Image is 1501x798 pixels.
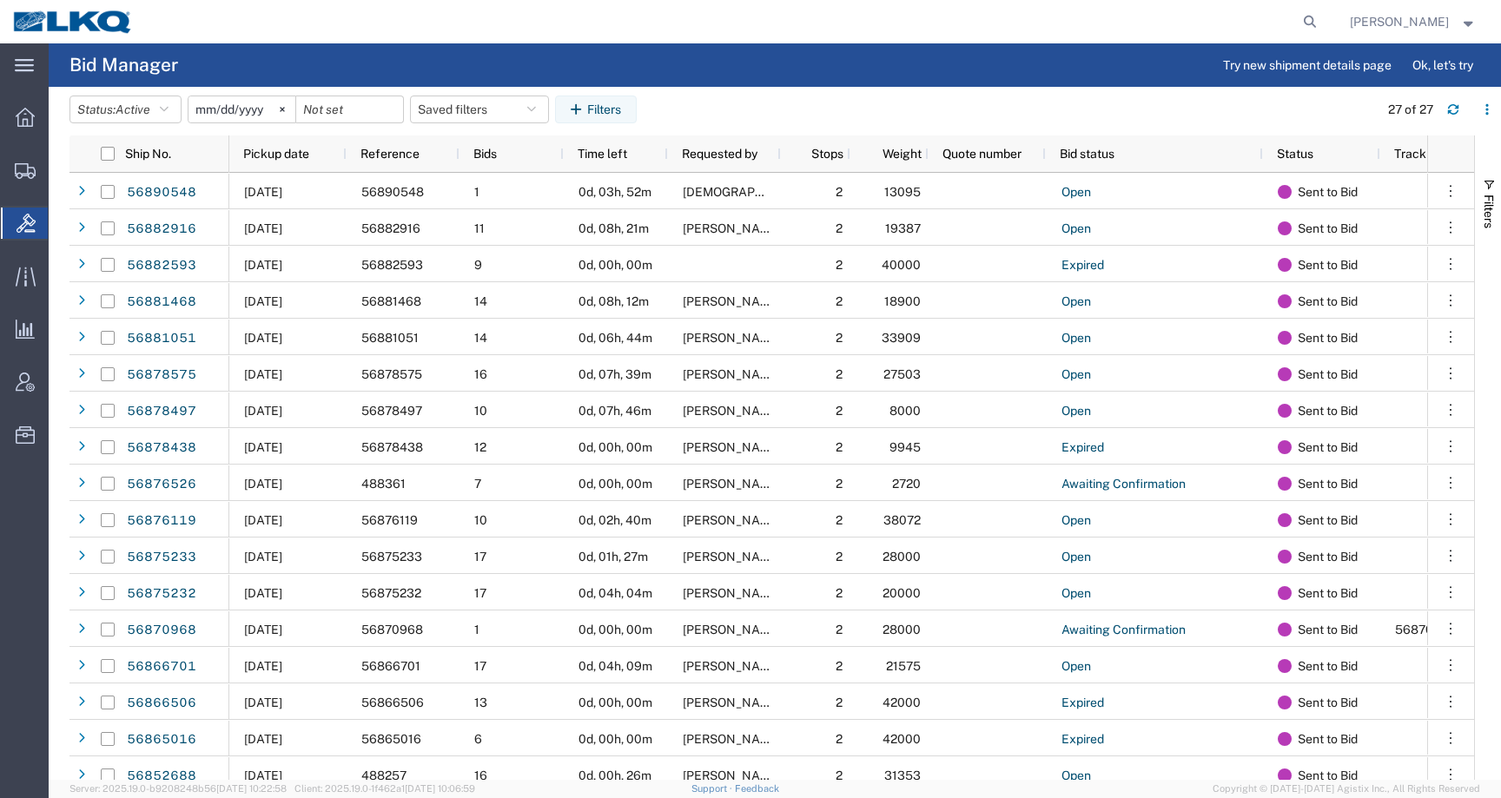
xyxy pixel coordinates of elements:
a: 56878575 [126,361,197,389]
span: 42000 [883,696,921,709]
a: 56866506 [126,689,197,717]
span: Ty Allord [683,550,782,564]
span: Sent to Bid [1298,648,1358,684]
input: Not set [188,96,295,122]
span: Server: 2025.19.0-b9208248b56 [69,783,287,794]
span: 17 [474,586,486,600]
span: 9 [474,258,482,272]
span: 0d, 01h, 27m [579,550,648,564]
span: 56866506 [361,696,424,709]
a: 56876119 [126,507,197,535]
span: Tracking No. [1394,147,1465,161]
span: Reference [360,147,420,161]
span: Bids [473,147,497,161]
span: 09/23/2025 [244,221,282,235]
span: [DATE] 10:06:59 [405,783,475,794]
span: 1 [474,185,479,199]
span: 38072 [883,513,921,527]
span: 56882916 [361,221,420,235]
span: 56878575 [361,367,422,381]
span: Active [116,102,150,116]
span: 17 [474,550,486,564]
span: 33909 [882,331,921,345]
span: Sent to Bid [1298,684,1358,721]
span: 0d, 03h, 52m [579,185,651,199]
span: 56875232 [361,586,421,600]
span: 10 [474,404,487,418]
span: 56890548 [361,185,424,199]
a: Open [1061,762,1092,790]
span: Matt Harvey [1350,12,1449,31]
span: 09/26/2025 [244,732,282,746]
span: 16 [474,768,487,782]
span: Pickup date [243,147,309,161]
a: Open [1061,288,1092,316]
span: 13 [474,696,487,709]
a: 56865016 [126,726,197,754]
span: 21575 [886,659,921,673]
span: 0d, 00h, 00m [579,258,652,272]
a: 56882916 [126,215,197,243]
span: 20000 [883,586,921,600]
span: 8000 [889,404,921,418]
span: 27503 [883,367,921,381]
span: Sent to Bid [1298,538,1358,575]
span: Jennifer Almanza [683,732,782,746]
span: 2 [836,696,843,709]
a: Open [1061,361,1092,389]
span: 2 [836,477,843,491]
span: 10 [474,513,487,527]
span: 09/23/2025 [244,185,282,199]
span: 0d, 00h, 00m [579,440,652,454]
span: Ship No. [125,147,171,161]
span: 0d, 04h, 09m [579,659,652,673]
a: 56866701 [126,653,197,681]
span: 56881051 [361,331,419,345]
span: 9945 [889,440,921,454]
span: Darren Malaer [683,331,782,345]
h4: Bid Manager [69,43,178,87]
a: 56878438 [126,434,197,462]
span: 2 [836,221,843,235]
span: 56870968 [361,623,423,636]
span: 09/23/2025 [244,404,282,418]
span: 0d, 08h, 21m [579,221,649,235]
span: 2720 [892,477,921,491]
span: Brandi McCourt [683,367,782,381]
span: 09/23/2025 [244,367,282,381]
span: Brandi McCourt [683,294,782,308]
span: 09/24/2025 [244,440,282,454]
span: 0d, 06h, 44m [579,331,652,345]
span: 2 [836,185,843,199]
a: Expired [1061,434,1105,462]
span: Quote number [942,147,1022,161]
span: Sent to Bid [1298,575,1358,611]
a: 56876526 [126,471,197,498]
span: Sent to Bid [1298,392,1358,429]
span: 16 [474,367,487,381]
span: Paul Sweder [683,623,782,636]
span: 09/23/2025 [244,586,282,600]
span: Time left [578,147,627,161]
a: Open [1061,580,1092,608]
span: 56866701 [361,659,420,673]
span: 1 [474,623,479,636]
span: Sent to Bid [1298,174,1358,210]
a: 56890548 [126,179,197,207]
span: 0d, 02h, 40m [579,513,651,527]
span: 488257 [361,768,407,782]
span: 56878497 [361,404,422,418]
span: Michael Fultz [683,440,782,454]
span: 0d, 07h, 46m [579,404,651,418]
span: 56881468 [361,294,421,308]
a: Expired [1061,726,1105,754]
span: 7 [474,477,481,491]
button: Saved filters [410,96,549,123]
a: Expired [1061,252,1105,280]
input: Not set [296,96,403,122]
span: 09/23/2025 [244,550,282,564]
a: Awaiting Confirmation [1061,617,1187,644]
span: 2 [836,768,843,782]
span: Sent to Bid [1298,465,1358,502]
img: logo [12,9,134,35]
